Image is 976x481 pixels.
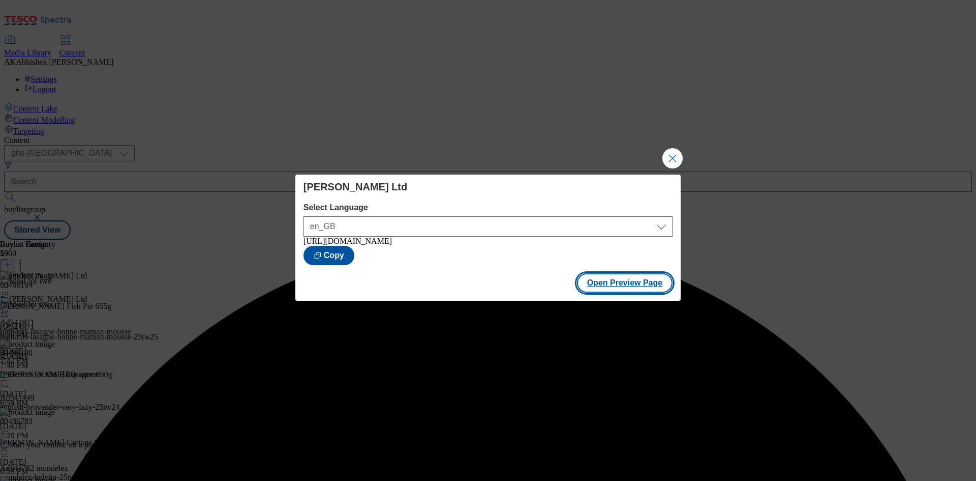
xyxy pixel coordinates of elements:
[303,181,673,193] h4: [PERSON_NAME] Ltd
[303,246,354,265] button: Copy
[303,237,673,246] div: [URL][DOMAIN_NAME]
[577,273,673,293] button: Open Preview Page
[662,148,683,168] button: Close Modal
[295,175,681,301] div: Modal
[303,203,673,212] label: Select Language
